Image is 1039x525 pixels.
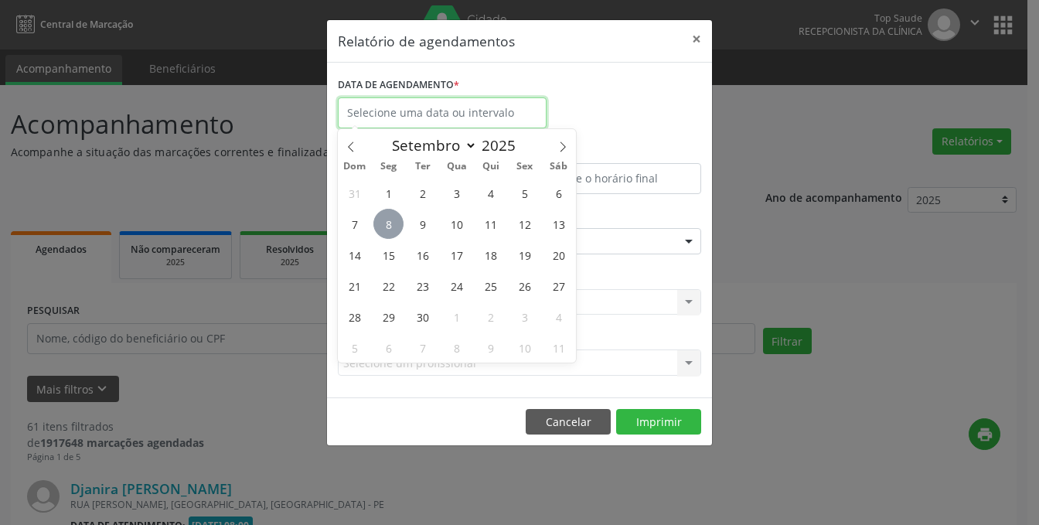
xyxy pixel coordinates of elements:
span: Sáb [542,162,576,172]
span: Setembro 26, 2025 [509,271,540,301]
span: Setembro 17, 2025 [441,240,472,270]
span: Outubro 2, 2025 [475,302,506,332]
span: Setembro 8, 2025 [373,209,404,239]
span: Outubro 6, 2025 [373,332,404,363]
span: Setembro 23, 2025 [407,271,438,301]
span: Outubro 8, 2025 [441,332,472,363]
label: DATA DE AGENDAMENTO [338,73,459,97]
span: Setembro 5, 2025 [509,178,540,208]
span: Setembro 30, 2025 [407,302,438,332]
input: Selecione uma data ou intervalo [338,97,547,128]
span: Ter [406,162,440,172]
span: Agosto 31, 2025 [339,178,370,208]
span: Setembro 4, 2025 [475,178,506,208]
span: Setembro 10, 2025 [441,209,472,239]
span: Setembro 27, 2025 [543,271,574,301]
span: Setembro 28, 2025 [339,302,370,332]
span: Setembro 1, 2025 [373,178,404,208]
span: Setembro 9, 2025 [407,209,438,239]
span: Qui [474,162,508,172]
span: Setembro 19, 2025 [509,240,540,270]
span: Setembro 14, 2025 [339,240,370,270]
span: Dom [338,162,372,172]
span: Setembro 21, 2025 [339,271,370,301]
span: Setembro 11, 2025 [475,209,506,239]
span: Qua [440,162,474,172]
span: Setembro 20, 2025 [543,240,574,270]
span: Outubro 10, 2025 [509,332,540,363]
span: Setembro 6, 2025 [543,178,574,208]
span: Outubro 3, 2025 [509,302,540,332]
span: Outubro 9, 2025 [475,332,506,363]
span: Outubro 11, 2025 [543,332,574,363]
h5: Relatório de agendamentos [338,31,515,51]
input: Selecione o horário final [523,163,701,194]
span: Setembro 2, 2025 [407,178,438,208]
button: Imprimir [616,409,701,435]
span: Setembro 25, 2025 [475,271,506,301]
span: Outubro 5, 2025 [339,332,370,363]
span: Setembro 3, 2025 [441,178,472,208]
span: Seg [372,162,406,172]
span: Setembro 18, 2025 [475,240,506,270]
span: Setembro 22, 2025 [373,271,404,301]
button: Cancelar [526,409,611,435]
span: Setembro 7, 2025 [339,209,370,239]
button: Close [681,20,712,58]
span: Outubro 1, 2025 [441,302,472,332]
span: Setembro 29, 2025 [373,302,404,332]
span: Setembro 16, 2025 [407,240,438,270]
span: Setembro 24, 2025 [441,271,472,301]
span: Outubro 7, 2025 [407,332,438,363]
input: Year [477,135,528,155]
select: Month [385,135,478,156]
span: Setembro 15, 2025 [373,240,404,270]
span: Sex [508,162,542,172]
span: Setembro 12, 2025 [509,209,540,239]
label: ATÉ [523,139,701,163]
span: Setembro 13, 2025 [543,209,574,239]
span: Outubro 4, 2025 [543,302,574,332]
